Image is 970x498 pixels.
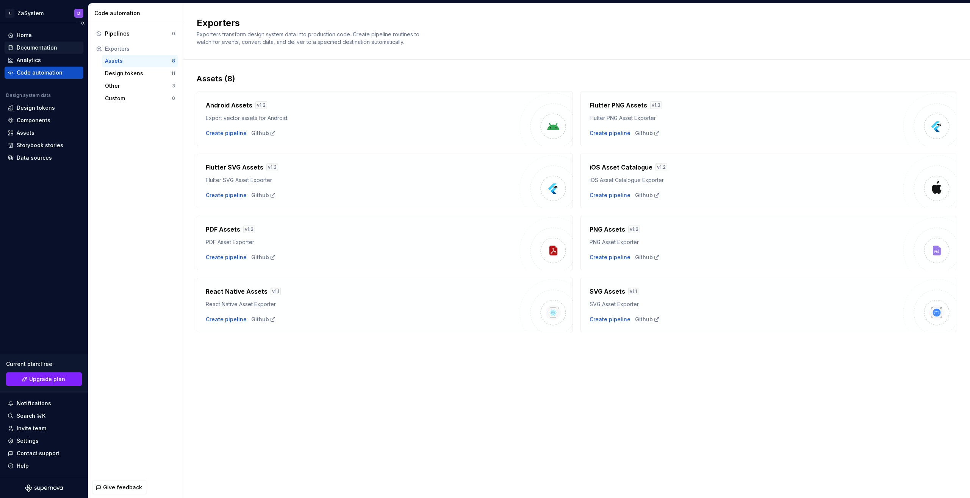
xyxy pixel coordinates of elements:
button: Help [5,460,83,472]
a: Github [251,316,276,323]
a: Invite team [5,422,83,434]
button: Create pipeline [590,129,630,137]
div: Storybook stories [17,142,63,149]
div: Search ⌘K [17,412,45,420]
button: Other3 [102,80,178,92]
span: Give feedback [103,484,142,491]
svg: Supernova Logo [25,484,63,492]
div: Analytics [17,56,41,64]
div: Other [105,82,172,90]
div: Export vector assets for Android [206,114,520,122]
div: 0 [172,95,175,101]
div: 3 [172,83,175,89]
button: Create pipeline [590,254,630,261]
h4: Flutter SVG Assets [206,163,263,172]
button: Collapse sidebar [77,18,88,28]
a: Documentation [5,42,83,54]
a: Analytics [5,54,83,66]
div: SVG Asset Exporter [590,300,904,308]
div: Github [251,254,276,261]
h4: iOS Asset Catalogue [590,163,652,172]
div: Code automation [94,9,180,17]
div: Assets [105,57,172,65]
a: Storybook stories [5,139,83,151]
div: Assets (8) [197,73,956,84]
div: ZaSystem [17,9,44,17]
div: E [5,9,14,18]
a: Code automation [5,67,83,79]
div: 8 [172,58,175,64]
div: Assets [17,129,34,137]
div: Design system data [6,92,51,98]
div: 11 [171,70,175,76]
a: Github [251,129,276,137]
div: v 1.2 [243,226,255,233]
button: Design tokens11 [102,67,178,79]
button: Create pipeline [206,129,247,137]
div: Help [17,462,29,470]
div: Exporters [105,45,175,53]
h4: Flutter PNG Assets [590,101,647,110]
div: Current plan : Free [6,360,82,368]
a: Github [635,191,660,199]
div: Data sources [17,154,52,162]
div: Invite team [17,425,46,432]
button: Create pipeline [590,191,630,199]
h4: PDF Assets [206,225,240,234]
div: Components [17,117,50,124]
a: Design tokens [5,102,83,114]
button: Create pipeline [206,254,247,261]
div: Custom [105,95,172,102]
a: Upgrade plan [6,372,82,386]
div: Code automation [17,69,63,76]
button: Custom0 [102,92,178,104]
h4: Android Assets [206,101,252,110]
a: Github [635,129,660,137]
a: Assets8 [102,55,178,67]
a: Home [5,29,83,41]
a: Data sources [5,152,83,164]
button: Give feedback [92,481,147,494]
button: Search ⌘K [5,410,83,422]
div: Contact support [17,450,59,457]
div: v 1.2 [255,101,267,109]
div: Documentation [17,44,57,51]
div: Pipelines [105,30,172,37]
div: PNG Asset Exporter [590,238,904,246]
a: Github [635,254,660,261]
button: EZaSystemD [2,5,86,21]
div: Notifications [17,400,51,407]
a: Github [635,316,660,323]
a: Components [5,114,83,126]
div: Flutter PNG Asset Exporter [590,114,904,122]
div: Home [17,31,32,39]
h4: PNG Assets [590,225,625,234]
div: v 1.2 [656,163,667,171]
span: Exporters transform design system data into production code. Create pipeline routines to watch fo... [197,31,421,45]
div: v 1.1 [271,288,281,295]
h4: React Native Assets [206,287,268,296]
button: Create pipeline [206,191,247,199]
div: PDF Asset Exporter [206,238,520,246]
button: Create pipeline [206,316,247,323]
div: 0 [172,31,175,37]
div: Design tokens [17,104,55,112]
div: Github [251,191,276,199]
div: v 1.3 [266,163,278,171]
div: Flutter SVG Asset Exporter [206,176,520,184]
h4: SVG Assets [590,287,625,296]
a: Assets [5,127,83,139]
div: D [77,10,80,16]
